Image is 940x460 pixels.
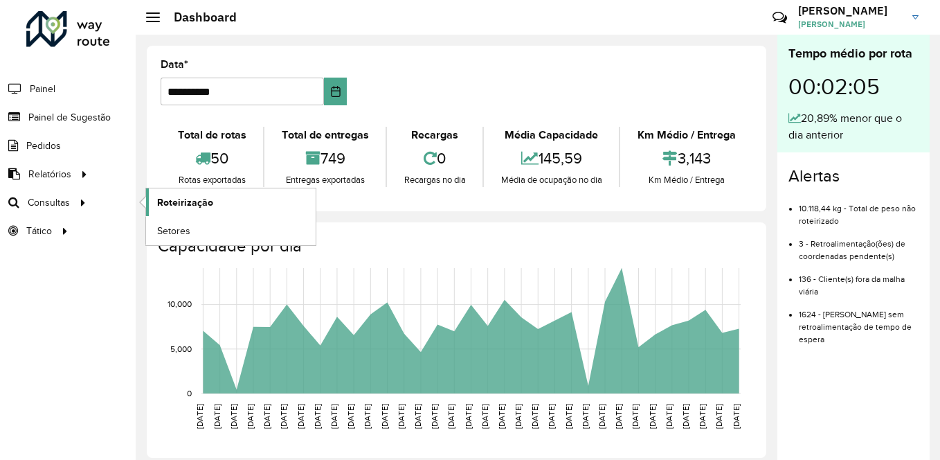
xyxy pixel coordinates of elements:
div: Entregas exportadas [268,173,382,187]
span: Pedidos [26,139,61,153]
text: [DATE] [732,404,741,429]
text: [DATE] [446,404,455,429]
text: [DATE] [614,404,623,429]
text: [DATE] [346,404,355,429]
text: 5,000 [170,344,192,353]
text: [DATE] [681,404,690,429]
text: [DATE] [213,404,222,429]
label: Data [161,56,188,73]
span: Setores [157,224,190,238]
div: 50 [164,143,260,173]
text: 10,000 [168,300,192,309]
div: 3,143 [624,143,749,173]
text: [DATE] [313,404,322,429]
div: 20,89% menor que o dia anterior [788,110,919,143]
span: [PERSON_NAME] [798,18,902,30]
h4: Capacidade por dia [158,236,752,256]
div: Média de ocupação no dia [487,173,615,187]
text: [DATE] [564,404,573,429]
div: 00:02:05 [788,63,919,110]
text: [DATE] [497,404,506,429]
div: Total de rotas [164,127,260,143]
li: 3 - Retroalimentação(ões) de coordenadas pendente(s) [799,227,919,263]
text: [DATE] [581,404,590,429]
text: [DATE] [514,404,523,429]
text: [DATE] [296,404,305,429]
text: [DATE] [464,404,473,429]
div: Tempo médio por rota [788,44,919,63]
span: Relatórios [28,167,71,182]
text: [DATE] [262,404,271,429]
text: [DATE] [363,404,372,429]
div: Rotas exportadas [164,173,260,187]
h3: [PERSON_NAME] [798,4,902,17]
div: 0 [390,143,479,173]
li: 136 - Cliente(s) fora da malha viária [799,263,919,298]
h4: Alertas [788,166,919,186]
text: [DATE] [329,404,338,429]
div: Km Médio / Entrega [624,173,749,187]
li: 1624 - [PERSON_NAME] sem retroalimentação de tempo de espera [799,298,919,346]
text: [DATE] [480,404,489,429]
text: [DATE] [530,404,539,429]
h2: Dashboard [160,10,237,25]
div: Km Médio / Entrega [624,127,749,143]
text: 0 [187,389,192,398]
text: [DATE] [279,404,288,429]
a: Contato Rápido [765,3,795,33]
span: Roteirização [157,195,213,210]
span: Consultas [28,195,70,210]
text: [DATE] [413,404,422,429]
text: [DATE] [631,404,640,429]
a: Roteirização [146,188,316,216]
span: Painel de Sugestão [28,110,111,125]
text: [DATE] [430,404,439,429]
div: Média Capacidade [487,127,615,143]
li: 10.118,44 kg - Total de peso não roteirizado [799,192,919,227]
div: 145,59 [487,143,615,173]
text: [DATE] [547,404,556,429]
text: [DATE] [229,404,238,429]
text: [DATE] [714,404,723,429]
div: Total de entregas [268,127,382,143]
text: [DATE] [397,404,406,429]
div: 749 [268,143,382,173]
button: Choose Date [324,78,347,105]
text: [DATE] [665,404,674,429]
text: [DATE] [597,404,606,429]
text: [DATE] [698,404,707,429]
div: Recargas [390,127,479,143]
div: Recargas no dia [390,173,479,187]
a: Setores [146,217,316,245]
text: [DATE] [195,404,204,429]
text: [DATE] [380,404,389,429]
text: [DATE] [648,404,657,429]
span: Painel [30,82,55,96]
text: [DATE] [246,404,255,429]
span: Tático [26,224,52,238]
